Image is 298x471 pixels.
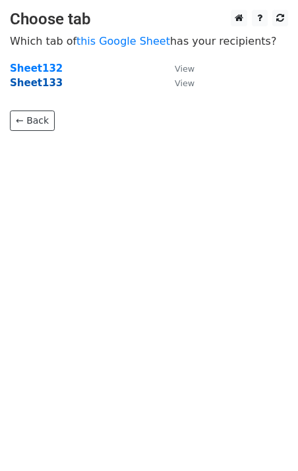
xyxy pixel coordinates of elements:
a: Sheet133 [10,77,63,89]
a: Sheet132 [10,62,63,74]
a: View [162,77,194,89]
p: Which tab of has your recipients? [10,34,288,48]
h3: Choose tab [10,10,288,29]
a: View [162,62,194,74]
a: ← Back [10,111,55,131]
small: View [175,64,194,74]
iframe: Chat Widget [232,408,298,471]
a: this Google Sheet [76,35,170,47]
small: View [175,78,194,88]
